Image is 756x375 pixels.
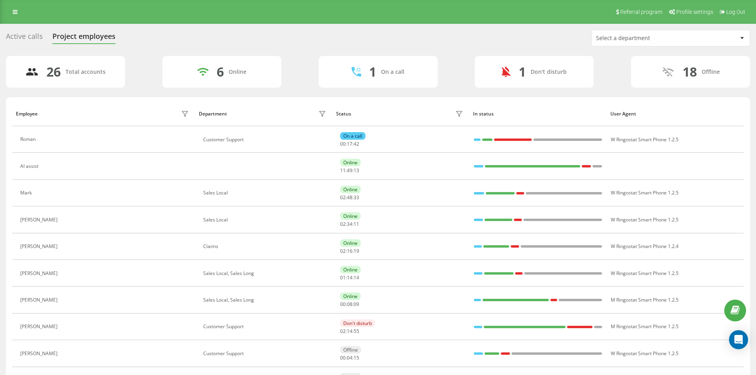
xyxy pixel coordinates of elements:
div: [PERSON_NAME] [20,217,60,223]
span: 49 [347,167,352,174]
div: Don't disturb [340,319,375,327]
div: Online [340,266,361,273]
span: 17 [347,140,352,147]
span: 14 [347,274,352,281]
span: W Ringostat Smart Phone 1.2.5 [611,350,679,357]
div: : : [340,141,359,147]
span: 13 [354,167,359,174]
div: : : [340,355,359,361]
span: 02 [340,221,346,227]
span: 08 [347,301,352,308]
div: [PERSON_NAME] [20,324,60,329]
div: Status [336,111,351,117]
div: [PERSON_NAME] [20,297,60,303]
div: : : [340,275,359,281]
div: Offline [702,69,720,75]
div: 18 [683,64,697,79]
div: [PERSON_NAME] [20,244,60,249]
div: : : [340,302,359,307]
div: Roman [20,137,38,142]
span: Log Out [726,9,745,15]
span: W Ringostat Smart Phone 1.2.4 [611,243,679,250]
span: 09 [354,301,359,308]
span: 33 [354,194,359,201]
div: 1 [369,64,376,79]
div: Open Intercom Messenger [729,330,748,349]
div: Sales Local [203,190,328,196]
div: Online [340,292,361,300]
div: 26 [46,64,61,79]
span: W Ringostat Smart Phone 1.2.5 [611,216,679,223]
span: 42 [354,140,359,147]
span: 15 [354,354,359,361]
div: Online [340,239,361,247]
div: Employee [16,111,38,117]
div: Customer Support [203,324,328,329]
div: Online [340,212,361,220]
div: Claims [203,244,328,249]
div: Active calls [6,32,43,44]
div: 1 [519,64,526,79]
div: 6 [217,64,224,79]
span: W Ringostat Smart Phone 1.2.5 [611,189,679,196]
div: [PERSON_NAME] [20,271,60,276]
div: In status [473,111,603,117]
span: W Ringostat Smart Phone 1.2.5 [611,270,679,277]
div: User Agent [610,111,740,117]
div: Online [340,159,361,166]
div: Online [340,186,361,193]
div: Total accounts [65,69,106,75]
div: Don't disturb [531,69,567,75]
div: On a call [381,69,404,75]
span: 04 [347,354,352,361]
span: 55 [354,328,359,335]
div: : : [340,195,359,200]
div: : : [340,248,359,254]
div: Sales Local [203,217,328,223]
div: Mark [20,190,34,196]
div: : : [340,329,359,334]
span: 19 [354,248,359,254]
span: 48 [347,194,352,201]
span: 14 [347,328,352,335]
span: 11 [340,167,346,174]
div: AI assist [20,163,40,169]
span: M Ringostat Smart Phone 1.2.5 [611,296,679,303]
div: Project employees [52,32,115,44]
span: 14 [354,274,359,281]
div: Online [229,69,246,75]
span: Profile settings [676,9,713,15]
span: M Ringostat Smart Phone 1.2.5 [611,323,679,330]
div: [PERSON_NAME] [20,351,60,356]
span: 01 [340,274,346,281]
div: Select a department [596,35,691,42]
div: Customer Support [203,137,328,142]
span: 16 [347,248,352,254]
div: : : [340,168,359,173]
div: : : [340,221,359,227]
div: Department [199,111,227,117]
span: 02 [340,248,346,254]
span: 00 [340,140,346,147]
div: On a call [340,132,365,140]
span: 34 [347,221,352,227]
span: 00 [340,354,346,361]
span: 02 [340,194,346,201]
div: Sales Local, Sales Long [203,271,328,276]
div: Sales Local, Sales Long [203,297,328,303]
span: 02 [340,328,346,335]
div: Customer Support [203,351,328,356]
span: 00 [340,301,346,308]
span: W Ringostat Smart Phone 1.2.5 [611,136,679,143]
span: Referral program [620,9,662,15]
span: 11 [354,221,359,227]
div: Offline [340,346,361,354]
